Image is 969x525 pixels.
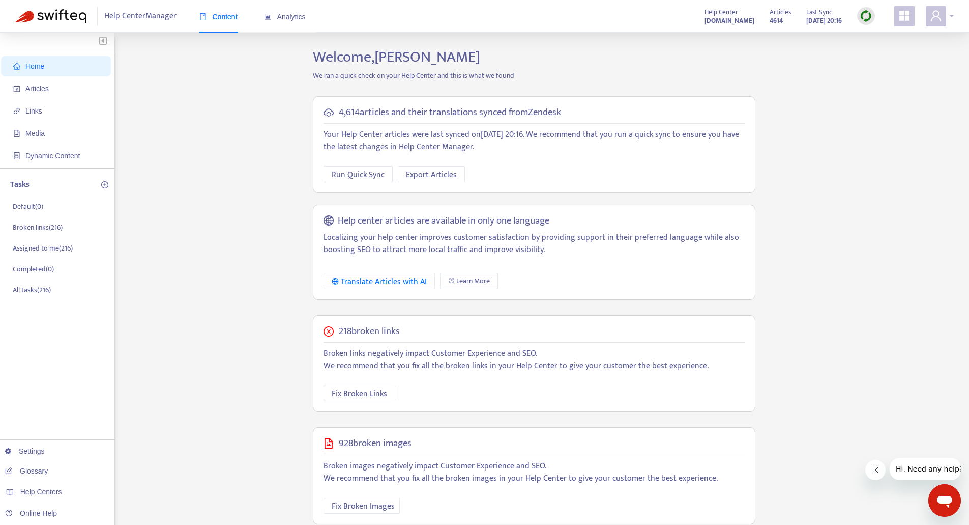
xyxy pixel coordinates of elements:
[6,7,73,15] span: Hi. Need any help?
[20,488,62,496] span: Help Centers
[930,10,942,22] span: user
[324,129,745,153] p: Your Help Center articles were last synced on [DATE] 20:16 . We recommend that you run a quick sy...
[860,10,872,22] img: sync.dc5367851b00ba804db3.png
[13,264,54,274] p: Completed ( 0 )
[440,273,498,289] a: Learn More
[13,152,20,159] span: container
[324,348,745,372] p: Broken links negatively impact Customer Experience and SEO. We recommend that you fix all the bro...
[199,13,238,21] span: Content
[324,273,435,289] button: Translate Articles with AI
[25,62,44,70] span: Home
[806,15,842,26] strong: [DATE] 20:16
[5,447,45,455] a: Settings
[324,498,400,514] button: Fix Broken Images
[928,484,961,517] iframe: Button to launch messaging window
[704,7,738,18] span: Help Center
[13,201,43,212] p: Default ( 0 )
[13,243,73,254] p: Assigned to me ( 216 )
[104,7,177,26] span: Help Center Manager
[456,275,490,287] span: Learn More
[332,500,395,513] span: Fix Broken Images
[13,222,63,233] p: Broken links ( 216 )
[199,13,207,20] span: book
[332,388,387,400] span: Fix Broken Links
[806,7,832,18] span: Last Sync
[770,15,783,26] strong: 4614
[332,169,385,181] span: Run Quick Sync
[898,10,911,22] span: appstore
[264,13,271,20] span: area-chart
[338,215,549,227] h5: Help center articles are available in only one language
[13,85,20,92] span: account-book
[324,166,393,182] button: Run Quick Sync
[324,460,745,485] p: Broken images negatively impact Customer Experience and SEO. We recommend that you fix all the br...
[770,7,791,18] span: Articles
[13,107,20,115] span: link
[25,152,80,160] span: Dynamic Content
[5,509,57,517] a: Online Help
[332,275,427,288] div: Translate Articles with AI
[339,107,561,119] h5: 4,614 articles and their translations synced from Zendesk
[13,130,20,137] span: file-image
[406,169,457,181] span: Export Articles
[704,15,754,26] a: [DOMAIN_NAME]
[25,107,42,115] span: Links
[101,181,108,188] span: plus-circle
[324,438,334,449] span: file-image
[339,438,412,450] h5: 928 broken images
[313,44,480,70] span: Welcome, [PERSON_NAME]
[324,326,334,337] span: close-circle
[324,232,745,256] p: Localizing your help center improves customer satisfaction by providing support in their preferre...
[324,385,395,401] button: Fix Broken Links
[5,467,48,475] a: Glossary
[305,70,763,81] p: We ran a quick check on your Help Center and this is what we found
[13,285,51,295] p: All tasks ( 216 )
[324,215,334,227] span: global
[324,107,334,118] span: cloud-sync
[10,179,30,191] p: Tasks
[264,13,306,21] span: Analytics
[25,85,49,93] span: Articles
[890,458,961,480] iframe: Message from company
[398,166,465,182] button: Export Articles
[339,326,400,338] h5: 218 broken links
[13,63,20,70] span: home
[865,460,886,480] iframe: Close message
[15,9,86,23] img: Swifteq
[25,129,45,137] span: Media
